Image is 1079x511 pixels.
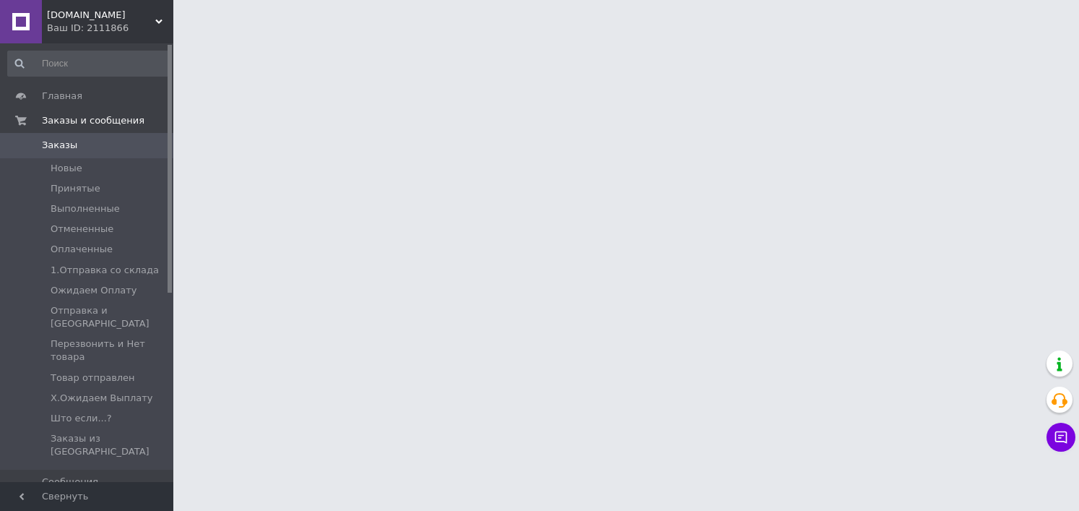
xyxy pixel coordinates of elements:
span: Заказы и сообщения [42,114,144,127]
span: Главная [42,90,82,103]
button: Чат с покупателем [1046,423,1075,452]
span: 1.Отправка со склада [51,264,159,277]
span: Новые [51,162,82,175]
input: Поиск [7,51,170,77]
span: Перезвонить и Нет товара [51,338,169,364]
span: Што если...? [51,412,112,425]
span: Patelnya.net [47,9,155,22]
span: Выполненные [51,202,120,215]
span: Ожидаем Оплату [51,284,137,297]
span: Отправка и [GEOGRAPHIC_DATA] [51,304,169,330]
span: Заказы из [GEOGRAPHIC_DATA] [51,432,169,458]
span: Товар отправлен [51,372,135,385]
span: Оплаченные [51,243,113,256]
span: Принятые [51,182,100,195]
span: Заказы [42,139,77,152]
span: Сообщения [42,476,98,489]
span: Х.Ожидаем Выплату [51,392,153,405]
div: Ваш ID: 2111866 [47,22,173,35]
span: Отмененные [51,223,113,236]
